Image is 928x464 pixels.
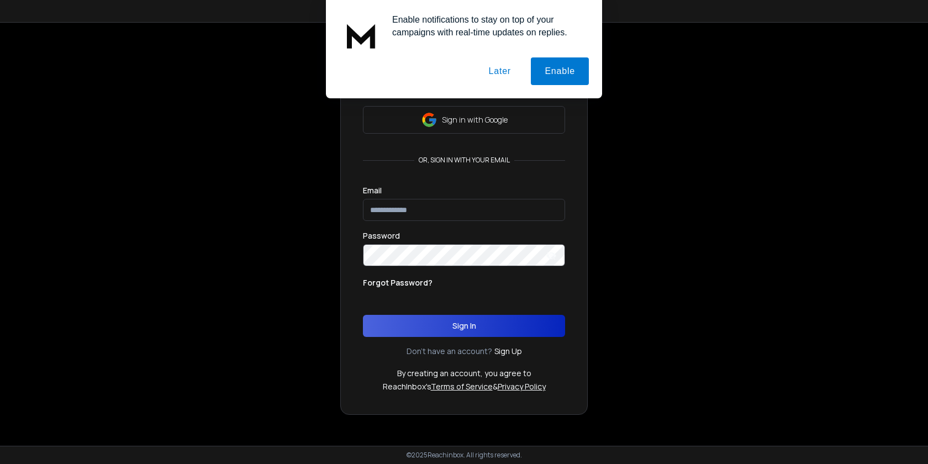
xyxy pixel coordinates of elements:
[431,381,493,392] a: Terms of Service
[442,114,508,125] p: Sign in with Google
[383,13,589,39] div: Enable notifications to stay on top of your campaigns with real-time updates on replies.
[339,13,383,57] img: notification icon
[363,106,565,134] button: Sign in with Google
[363,277,433,288] p: Forgot Password?
[407,346,492,357] p: Don't have an account?
[531,57,589,85] button: Enable
[494,346,522,357] a: Sign Up
[407,451,522,460] p: © 2025 Reachinbox. All rights reserved.
[383,381,546,392] p: ReachInbox's &
[397,368,531,379] p: By creating an account, you agree to
[363,315,565,337] button: Sign In
[414,156,514,165] p: or, sign in with your email
[474,57,524,85] button: Later
[498,381,546,392] a: Privacy Policy
[363,187,382,194] label: Email
[363,232,400,240] label: Password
